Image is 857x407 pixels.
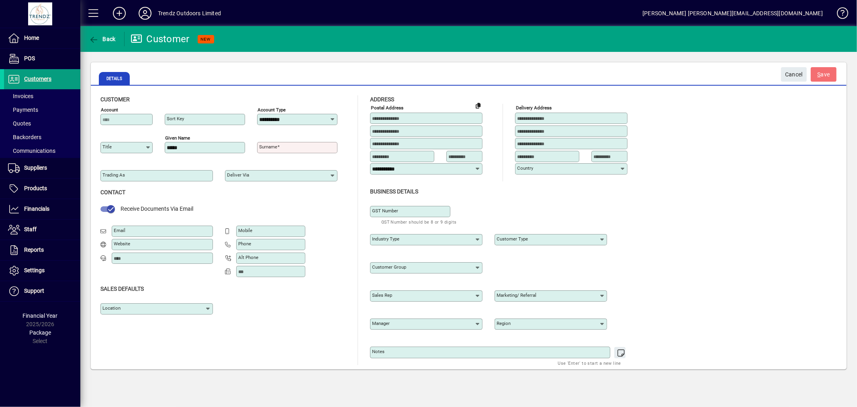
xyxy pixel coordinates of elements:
[4,130,80,144] a: Backorders
[114,241,130,247] mat-label: Website
[102,144,112,150] mat-label: Title
[517,165,533,171] mat-label: Country
[642,7,823,20] div: [PERSON_NAME] [PERSON_NAME][EMAIL_ADDRESS][DOMAIN_NAME]
[497,292,536,298] mat-label: Marketing/ Referral
[259,144,277,150] mat-label: Surname
[4,220,80,240] a: Staff
[238,241,251,247] mat-label: Phone
[106,6,132,21] button: Add
[381,217,457,226] mat-hint: GST Number should be 8 or 9 digits
[24,226,37,232] span: Staff
[87,32,118,46] button: Back
[100,286,144,292] span: Sales defaults
[201,37,211,42] span: NEW
[8,120,31,127] span: Quotes
[102,172,125,178] mat-label: Trading as
[372,264,406,270] mat-label: Customer group
[4,28,80,48] a: Home
[227,172,249,178] mat-label: Deliver via
[24,35,39,41] span: Home
[158,7,221,20] div: Trendz Outdoors Limited
[8,148,55,154] span: Communications
[4,89,80,103] a: Invoices
[165,135,190,141] mat-label: Given name
[4,117,80,130] a: Quotes
[781,67,807,82] button: Cancel
[4,261,80,281] a: Settings
[372,236,399,242] mat-label: Industry type
[370,96,394,103] span: Address
[100,189,125,195] span: Contact
[80,32,125,46] app-page-header-button: Back
[131,33,190,45] div: Customer
[372,292,392,298] mat-label: Sales rep
[100,96,130,103] span: Customer
[89,36,116,42] span: Back
[472,99,485,112] button: Copy to Delivery address
[24,76,51,82] span: Customers
[238,228,252,233] mat-label: Mobile
[102,305,121,311] mat-label: Location
[372,208,398,214] mat-label: GST Number
[370,188,418,195] span: Business details
[4,103,80,117] a: Payments
[4,144,80,158] a: Communications
[24,55,35,62] span: POS
[167,116,184,121] mat-label: Sort key
[238,255,258,260] mat-label: Alt Phone
[24,247,44,253] span: Reports
[497,236,528,242] mat-label: Customer type
[4,158,80,178] a: Suppliers
[24,164,47,171] span: Suppliers
[818,68,830,81] span: ave
[497,321,511,326] mat-label: Region
[831,2,847,28] a: Knowledge Base
[4,179,80,199] a: Products
[121,206,193,212] span: Receive Documents Via Email
[372,321,390,326] mat-label: Manager
[818,71,821,78] span: S
[4,199,80,219] a: Financials
[4,49,80,69] a: POS
[372,349,385,354] mat-label: Notes
[132,6,158,21] button: Profile
[23,312,58,319] span: Financial Year
[24,288,44,294] span: Support
[558,358,621,368] mat-hint: Use 'Enter' to start a new line
[4,281,80,301] a: Support
[4,240,80,260] a: Reports
[8,93,33,99] span: Invoices
[24,185,47,191] span: Products
[99,72,130,85] span: Details
[29,329,51,336] span: Package
[101,107,118,113] mat-label: Account
[24,267,45,273] span: Settings
[24,206,49,212] span: Financials
[785,68,803,81] span: Cancel
[8,107,38,113] span: Payments
[811,67,837,82] button: Save
[8,134,41,140] span: Backorders
[258,107,286,113] mat-label: Account Type
[114,228,125,233] mat-label: Email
